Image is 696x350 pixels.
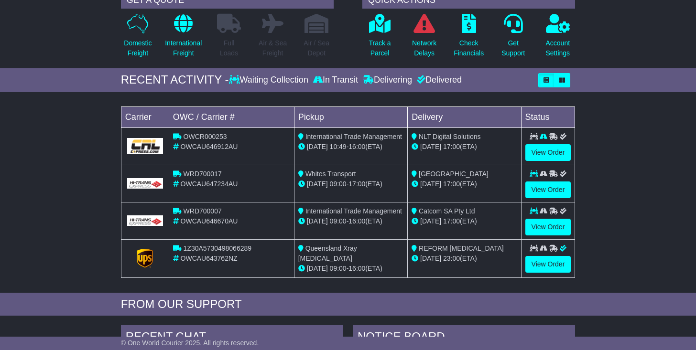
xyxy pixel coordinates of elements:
a: CheckFinancials [453,13,484,64]
span: [DATE] [307,180,328,188]
a: View Order [525,219,571,235]
span: 10:49 [330,143,347,150]
div: FROM OUR SUPPORT [121,297,576,311]
p: Air & Sea Freight [259,38,287,58]
div: RECENT ACTIVITY - [121,73,229,87]
span: © One World Courier 2025. All rights reserved. [121,339,259,347]
img: GetCarrierServiceLogo [127,178,163,189]
span: Catcom SA Pty Ltd [419,207,475,215]
img: GetCarrierServiceLogo [137,249,153,268]
a: GetSupport [501,13,525,64]
span: OWCR000253 [184,133,227,140]
a: AccountSettings [545,13,570,64]
td: Pickup [294,106,407,127]
div: - (ETA) [298,179,403,189]
a: NetworkDelays [412,13,437,64]
p: Get Support [501,38,525,58]
span: International Trade Management [305,207,402,215]
span: 1Z30A5730498066289 [184,244,251,252]
div: In Transit [311,75,360,85]
span: Whites Transport [305,170,356,178]
div: (ETA) [412,216,517,226]
img: GetCarrierServiceLogo [127,138,163,154]
a: Track aParcel [368,13,391,64]
p: Track a Parcel [369,38,391,58]
span: [DATE] [307,265,328,272]
span: [GEOGRAPHIC_DATA] [419,170,489,178]
span: OWCAU647234AU [181,180,238,188]
div: (ETA) [412,142,517,152]
div: Delivered [414,75,462,85]
span: 09:00 [330,180,347,188]
p: Full Loads [217,38,241,58]
a: InternationalFreight [164,13,202,64]
span: OWCAU643762NZ [181,255,238,262]
a: View Order [525,256,571,273]
span: 17:00 [443,180,460,188]
span: [DATE] [420,180,441,188]
div: (ETA) [412,179,517,189]
span: [DATE] [420,143,441,150]
span: WRD700007 [184,207,222,215]
span: NLT Digital Solutions [419,133,480,140]
div: (ETA) [412,254,517,264]
div: - (ETA) [298,264,403,274]
p: Network Delays [412,38,436,58]
span: 17:00 [348,180,365,188]
span: Queensland Xray [MEDICAL_DATA] [298,244,357,262]
span: [DATE] [420,217,441,225]
span: 16:00 [348,265,365,272]
p: Air / Sea Depot [304,38,329,58]
span: 17:00 [443,143,460,150]
span: 16:00 [348,143,365,150]
span: 09:00 [330,265,347,272]
a: View Order [525,144,571,161]
a: DomesticFreight [123,13,152,64]
span: [DATE] [420,255,441,262]
td: Status [521,106,575,127]
span: 09:00 [330,217,347,225]
td: Carrier [121,106,169,127]
span: 17:00 [443,217,460,225]
span: WRD700017 [184,170,222,178]
img: GetCarrierServiceLogo [127,215,163,226]
div: Delivering [360,75,414,85]
div: - (ETA) [298,216,403,226]
span: International Trade Management [305,133,402,140]
p: Domestic Freight [124,38,152,58]
a: View Order [525,181,571,198]
span: 16:00 [348,217,365,225]
p: International Freight [165,38,202,58]
span: OWCAU646912AU [181,143,238,150]
td: OWC / Carrier # [169,106,294,127]
p: Account Settings [545,38,570,58]
div: Waiting Collection [229,75,311,85]
td: Delivery [408,106,521,127]
span: 23:00 [443,255,460,262]
span: OWCAU646670AU [181,217,238,225]
p: Check Financials [454,38,484,58]
span: [DATE] [307,143,328,150]
span: REFORM [MEDICAL_DATA] [419,244,504,252]
span: [DATE] [307,217,328,225]
div: - (ETA) [298,142,403,152]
